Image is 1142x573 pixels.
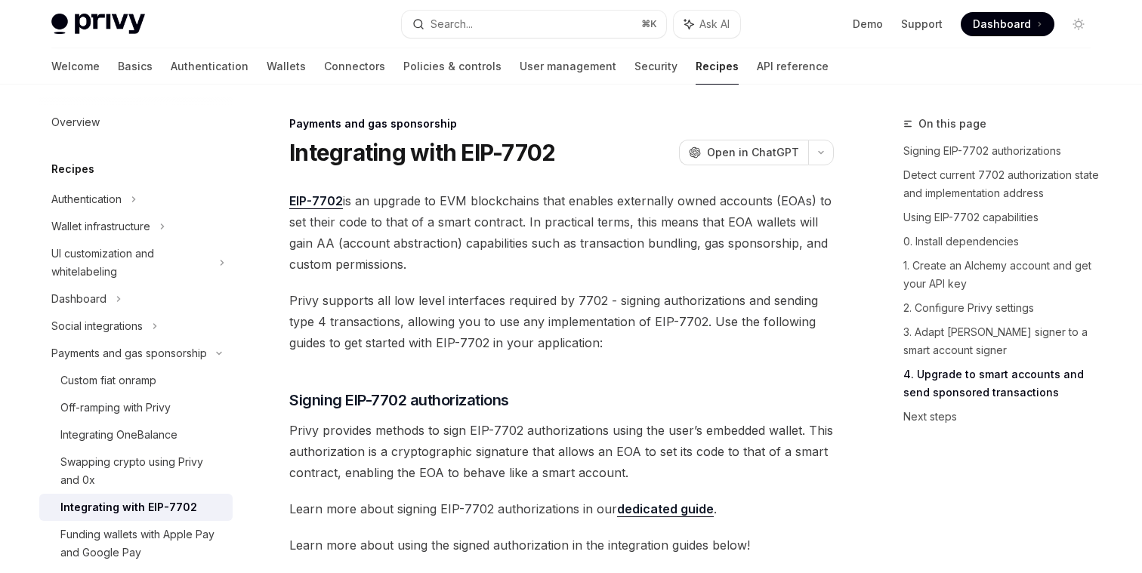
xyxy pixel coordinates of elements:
[51,190,122,208] div: Authentication
[39,421,233,448] a: Integrating OneBalance
[51,113,100,131] div: Overview
[289,116,834,131] div: Payments and gas sponsorship
[903,296,1103,320] a: 2. Configure Privy settings
[171,48,248,85] a: Authentication
[289,498,834,519] span: Learn more about signing EIP-7702 authorizations in our .
[60,426,177,444] div: Integrating OneBalance
[39,494,233,521] a: Integrating with EIP-7702
[903,362,1103,405] a: 4. Upgrade to smart accounts and send sponsored transactions
[617,501,714,517] a: dedicated guide
[39,394,233,421] a: Off-ramping with Privy
[903,139,1103,163] a: Signing EIP-7702 authorizations
[289,193,343,209] a: EIP-7702
[402,11,666,38] button: Search...⌘K
[39,367,233,394] a: Custom fiat onramp
[51,245,210,281] div: UI customization and whitelabeling
[918,115,986,133] span: On this page
[51,317,143,335] div: Social integrations
[679,140,808,165] button: Open in ChatGPT
[267,48,306,85] a: Wallets
[757,48,829,85] a: API reference
[674,11,740,38] button: Ask AI
[520,48,616,85] a: User management
[60,453,224,489] div: Swapping crypto using Privy and 0x
[39,448,233,494] a: Swapping crypto using Privy and 0x
[903,230,1103,254] a: 0. Install dependencies
[707,145,799,160] span: Open in ChatGPT
[961,12,1054,36] a: Dashboard
[39,521,233,566] a: Funding wallets with Apple Pay and Google Pay
[51,290,106,308] div: Dashboard
[901,17,943,32] a: Support
[289,390,509,411] span: Signing EIP-7702 authorizations
[403,48,502,85] a: Policies & controls
[60,371,156,390] div: Custom fiat onramp
[51,344,207,362] div: Payments and gas sponsorship
[60,525,224,562] div: Funding wallets with Apple Pay and Google Pay
[289,534,834,556] span: Learn more about using the signed authorization in the integration guides below!
[699,17,730,32] span: Ask AI
[51,217,150,236] div: Wallet infrastructure
[903,405,1103,429] a: Next steps
[696,48,739,85] a: Recipes
[51,48,100,85] a: Welcome
[289,290,834,353] span: Privy supports all low level interfaces required by 7702 - signing authorizations and sending typ...
[289,420,834,483] span: Privy provides methods to sign EIP-7702 authorizations using the user’s embedded wallet. This aut...
[60,498,197,516] div: Integrating with EIP-7702
[1066,12,1091,36] button: Toggle dark mode
[39,109,233,136] a: Overview
[51,14,145,35] img: light logo
[903,320,1103,362] a: 3. Adapt [PERSON_NAME] signer to a smart account signer
[641,18,657,30] span: ⌘ K
[51,160,94,178] h5: Recipes
[431,15,473,33] div: Search...
[289,139,555,166] h1: Integrating with EIP-7702
[60,399,171,417] div: Off-ramping with Privy
[903,205,1103,230] a: Using EIP-7702 capabilities
[973,17,1031,32] span: Dashboard
[903,163,1103,205] a: Detect current 7702 authorization state and implementation address
[118,48,153,85] a: Basics
[634,48,677,85] a: Security
[289,190,834,275] span: is an upgrade to EVM blockchains that enables externally owned accounts (EOAs) to set their code ...
[903,254,1103,296] a: 1. Create an Alchemy account and get your API key
[853,17,883,32] a: Demo
[324,48,385,85] a: Connectors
